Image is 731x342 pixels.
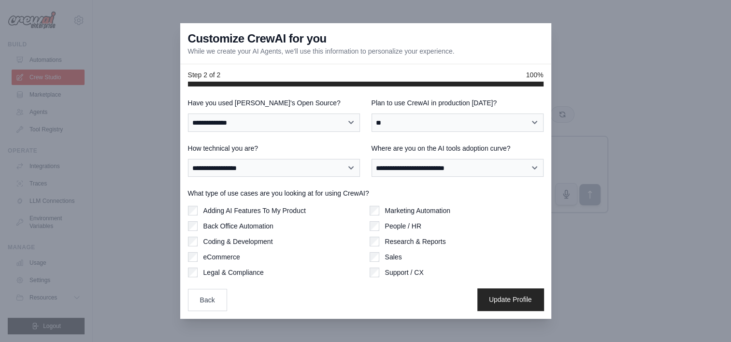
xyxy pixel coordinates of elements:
[385,252,402,262] label: Sales
[203,268,264,277] label: Legal & Compliance
[188,70,221,80] span: Step 2 of 2
[385,268,424,277] label: Support / CX
[372,98,544,108] label: Plan to use CrewAI in production [DATE]?
[188,31,327,46] h3: Customize CrewAI for you
[203,237,273,246] label: Coding & Development
[188,46,455,56] p: While we create your AI Agents, we'll use this information to personalize your experience.
[188,98,360,108] label: Have you used [PERSON_NAME]'s Open Source?
[203,206,306,215] label: Adding AI Features To My Product
[372,143,544,153] label: Where are you on the AI tools adoption curve?
[188,289,227,311] button: Back
[203,252,240,262] label: eCommerce
[385,206,450,215] label: Marketing Automation
[188,188,544,198] label: What type of use cases are you looking at for using CrewAI?
[683,296,731,342] iframe: Chat Widget
[203,221,273,231] label: Back Office Automation
[385,221,421,231] label: People / HR
[477,288,544,311] button: Update Profile
[526,70,544,80] span: 100%
[385,237,446,246] label: Research & Reports
[188,143,360,153] label: How technical you are?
